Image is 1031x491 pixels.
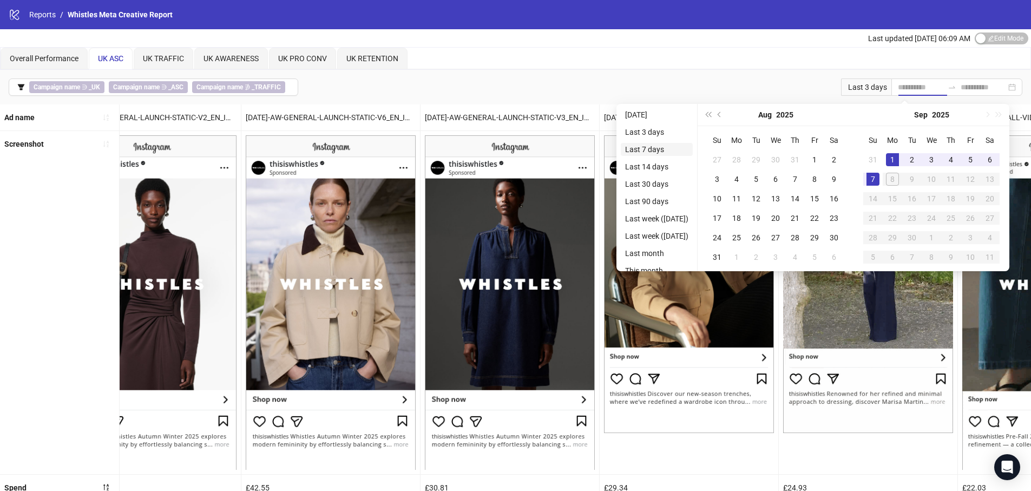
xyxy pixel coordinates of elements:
td: 2025-09-09 [902,169,922,189]
img: Screenshot 6900658988331 [783,135,953,433]
th: We [766,130,785,150]
li: Last 90 days [621,195,693,208]
th: Su [863,130,883,150]
div: 1 [886,153,899,166]
td: 2025-09-06 [824,247,844,267]
button: Choose a year [932,104,949,126]
div: 14 [789,192,802,205]
span: UK TRAFFIC [143,54,184,63]
td: 2025-08-01 [805,150,824,169]
div: 14 [866,192,879,205]
span: Whistles Meta Creative Report [68,10,173,19]
td: 2025-09-02 [746,247,766,267]
img: Screenshot 6904615804331 [246,135,416,469]
li: Last 3 days [621,126,693,139]
div: 11 [944,173,957,186]
div: 1 [925,231,938,244]
button: Campaign name ∋ _UKCampaign name ∋ _ASCCampaign name ∌ _TRAFFIC [9,78,298,96]
td: 2025-10-03 [961,228,980,247]
div: Last 3 days [841,78,891,96]
b: Ad name [4,113,35,122]
li: / [60,9,63,21]
div: 1 [808,153,821,166]
td: 2025-09-13 [980,169,1000,189]
span: UK AWARENESS [203,54,259,63]
div: 22 [886,212,899,225]
td: 2025-09-21 [863,208,883,228]
div: 25 [730,231,743,244]
td: 2025-10-09 [941,247,961,267]
td: 2025-08-04 [727,169,746,189]
td: 2025-09-03 [922,150,941,169]
div: 4 [944,153,957,166]
b: Campaign name [113,83,160,91]
td: 2025-09-15 [883,189,902,208]
div: 7 [789,173,802,186]
img: Screenshot 6891909945531 [604,135,774,433]
td: 2025-08-31 [863,150,883,169]
th: Tu [902,130,922,150]
div: 23 [905,212,918,225]
div: 19 [750,212,763,225]
div: 3 [964,231,977,244]
a: Reports [27,9,58,21]
td: 2025-08-20 [766,208,785,228]
div: 31 [711,251,724,264]
li: Last week ([DATE]) [621,230,693,243]
td: 2025-08-18 [727,208,746,228]
div: 10 [925,173,938,186]
span: sort-descending [102,483,110,491]
td: 2025-09-12 [961,169,980,189]
div: 5 [866,251,879,264]
span: sort-ascending [102,140,110,148]
div: 26 [750,231,763,244]
td: 2025-08-30 [824,228,844,247]
td: 2025-08-13 [766,189,785,208]
th: Sa [980,130,1000,150]
li: Last 14 days [621,160,693,173]
span: sort-ascending [102,114,110,121]
td: 2025-08-17 [707,208,727,228]
li: Last month [621,247,693,260]
div: 16 [905,192,918,205]
td: 2025-08-27 [766,228,785,247]
div: 11 [730,192,743,205]
td: 2025-08-25 [727,228,746,247]
div: 30 [769,153,782,166]
div: 24 [925,212,938,225]
div: 29 [808,231,821,244]
td: 2025-07-31 [785,150,805,169]
b: Campaign name [196,83,243,91]
td: 2025-08-09 [824,169,844,189]
td: 2025-10-07 [902,247,922,267]
div: [DATE]-PRE-FALL-TRENCH-STATIC-V3_EN_IMG_CP_28072025_F_CC_SC24_USP11_PRE-FALL [600,104,778,130]
th: Tu [746,130,766,150]
b: _ASC [168,83,183,91]
td: 2025-10-06 [883,247,902,267]
th: Th [785,130,805,150]
td: 2025-08-19 [746,208,766,228]
div: 17 [711,212,724,225]
td: 2025-07-29 [746,150,766,169]
span: to [948,83,956,91]
div: 19 [964,192,977,205]
td: 2025-09-05 [805,247,824,267]
div: 9 [944,251,957,264]
div: 15 [886,192,899,205]
div: 5 [750,173,763,186]
button: Last year (Control + left) [702,104,714,126]
span: UK RETENTION [346,54,398,63]
li: Last 7 days [621,143,693,156]
td: 2025-08-16 [824,189,844,208]
div: 31 [866,153,879,166]
td: 2025-09-08 [883,169,902,189]
div: 6 [769,173,782,186]
td: 2025-08-29 [805,228,824,247]
span: Last updated [DATE] 06:09 AM [868,34,970,43]
td: 2025-09-17 [922,189,941,208]
th: Mo [883,130,902,150]
li: This month [621,264,693,277]
span: Overall Performance [10,54,78,63]
td: 2025-09-20 [980,189,1000,208]
td: 2025-09-14 [863,189,883,208]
